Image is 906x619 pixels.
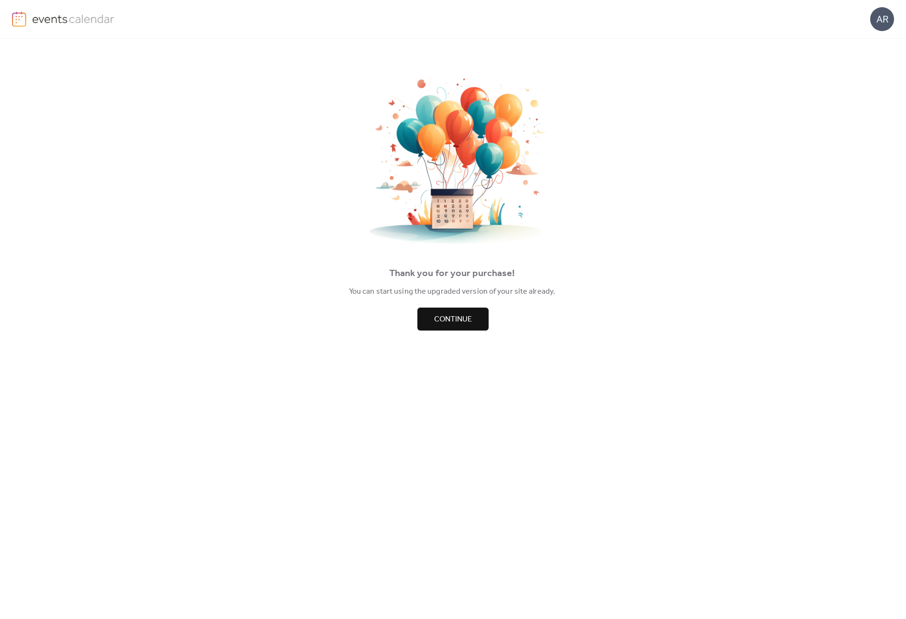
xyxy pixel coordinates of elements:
[14,286,890,298] div: You can start using the upgraded version of your site already.
[870,7,894,31] div: AR
[434,314,472,325] span: Continue
[12,11,26,27] img: logo
[32,11,115,26] img: logo-type
[358,77,549,246] img: thankyou.png
[417,308,489,331] button: Continue
[14,266,890,281] div: Thank you for your purchase!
